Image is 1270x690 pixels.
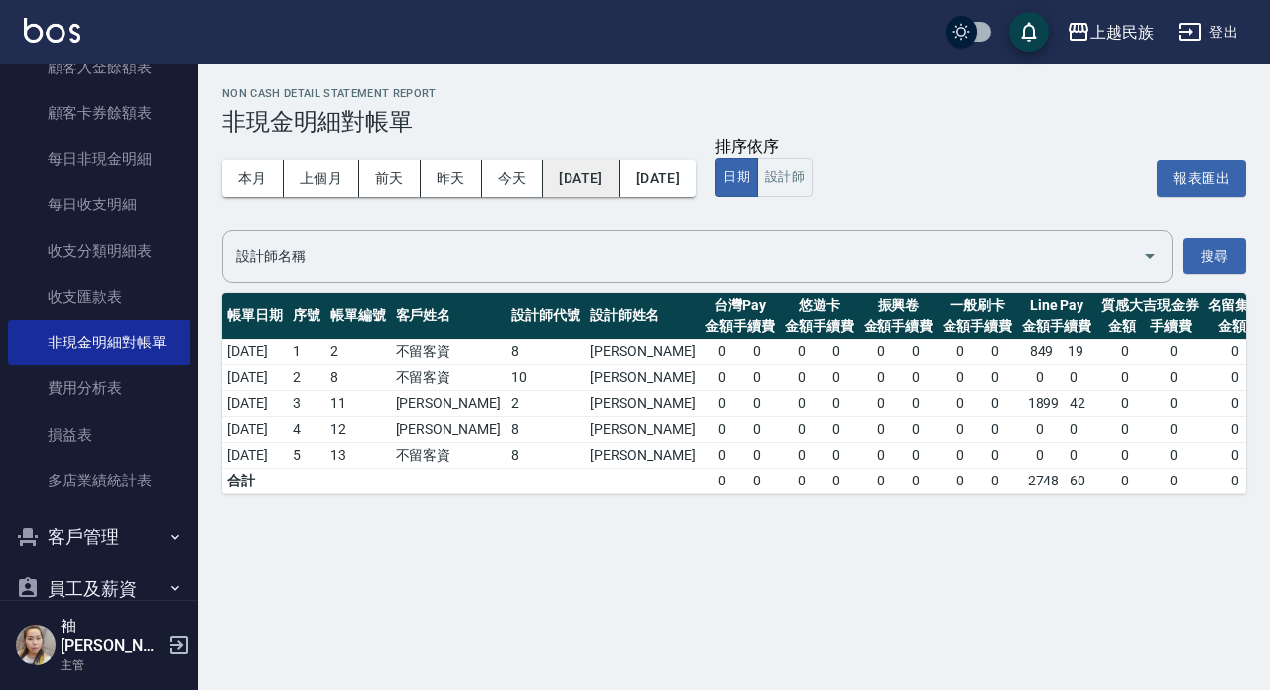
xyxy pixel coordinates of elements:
td: [DATE] [222,390,288,416]
td: [PERSON_NAME] [585,364,700,390]
span: 0 [1036,445,1044,466]
div: 上越民族 [1090,20,1154,45]
span: 悠遊卡 [785,295,854,316]
b: 合計 [227,473,255,488]
span: 0 [1231,342,1239,362]
span: 0 [753,342,761,362]
a: 多店業績統計表 [8,458,190,503]
span: 0 [718,367,726,388]
span: 0 [956,471,964,491]
span: 0 [1036,367,1044,388]
button: 今天 [482,160,544,197]
span: 0 [877,342,885,362]
span: 0 [798,393,806,414]
span: 0 [832,471,840,491]
span: 0 [832,367,840,388]
a: 每日非現金明細 [8,136,190,182]
img: Logo [24,18,80,43]
span: 0 [798,342,806,362]
button: 員工及薪資 [8,563,190,615]
span: 0 [1070,419,1078,440]
span: 0 [956,393,964,414]
td: 5 [288,442,325,468]
td: [DATE] [222,416,288,442]
span: 0 [798,471,806,491]
a: 報表匯出 [1157,167,1246,186]
span: 0 [832,419,840,440]
button: 客戶管理 [8,511,190,563]
button: 設計師 [757,158,813,197]
span: 0 [991,342,999,362]
div: 排序依序 [715,137,1137,158]
span: 0 [832,393,840,414]
span: 0 [912,367,920,388]
span: 42 [1070,393,1085,414]
td: 2 [325,339,391,364]
td: 10 [506,364,585,390]
td: 13 [325,442,391,468]
p: 主管 [61,656,162,674]
span: 0 [956,445,964,466]
span: 0 [1170,367,1178,388]
span: 0 [877,471,885,491]
th: 序號 [288,293,325,340]
span: 0 [1121,445,1129,466]
span: 0 [912,445,920,466]
span: 金額 [785,316,813,337]
span: 0 [798,445,806,466]
a: 收支匯款表 [8,274,190,320]
span: 0 [912,471,920,491]
span: 0 [956,419,964,440]
h2: Non Cash Detail Statement Report [222,87,1246,100]
span: 0 [798,419,806,440]
span: 2748 [1028,471,1060,491]
span: 0 [718,471,726,491]
td: 8 [506,442,585,468]
span: 0 [798,367,806,388]
a: 顧客卡券餘額表 [8,90,190,136]
span: 0 [877,367,885,388]
span: 一般刷卡 [943,295,1012,316]
span: 0 [1070,445,1078,466]
input: 設計師 [231,239,1134,274]
button: 前天 [359,160,421,197]
span: 0 [991,419,999,440]
span: 0 [753,445,761,466]
span: 0 [991,445,999,466]
td: [PERSON_NAME] [585,416,700,442]
span: 0 [956,367,964,388]
th: 設計師姓名 [585,293,700,340]
span: 手續費 [1050,316,1091,337]
td: 11 [325,390,391,416]
span: 0 [1121,419,1129,440]
span: 金額 [705,316,733,337]
span: 手續費 [1150,316,1192,337]
span: 0 [912,342,920,362]
span: 0 [718,445,726,466]
span: 1899 [1028,393,1060,414]
span: 0 [956,342,964,362]
th: 帳單日期 [222,293,288,340]
span: 0 [1121,367,1129,388]
button: save [1009,12,1049,52]
span: 0 [912,393,920,414]
a: 非現金明細對帳單 [8,320,190,365]
button: 本月 [222,160,284,197]
span: 0 [753,471,761,491]
button: 報表匯出 [1157,160,1246,197]
td: [DATE] [222,442,288,468]
span: 0 [718,419,726,440]
button: 上個月 [284,160,359,197]
button: Open [1134,240,1166,272]
span: 金額 [864,316,892,337]
span: 金額 [943,316,970,337]
span: 19 [1068,342,1083,362]
td: 12 [325,416,391,442]
button: [DATE] [620,160,696,197]
td: 2 [506,390,585,416]
span: 0 [877,419,885,440]
span: 0 [718,393,726,414]
span: Line Pay [1022,295,1091,316]
h3: 非現金明細對帳單 [222,108,1246,136]
span: 0 [753,393,761,414]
